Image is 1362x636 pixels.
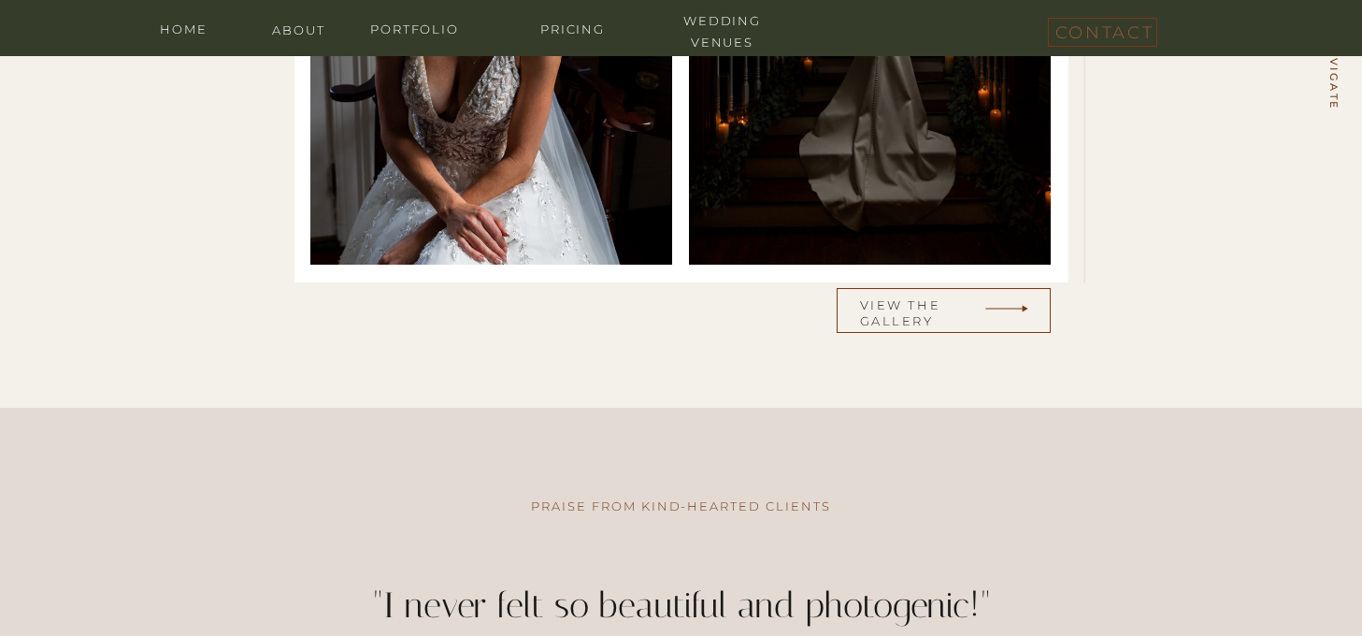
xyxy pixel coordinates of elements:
[1324,36,1341,120] h1: navigate
[860,297,984,321] a: view the gallery
[1055,18,1149,39] a: contact
[147,19,222,36] a: home
[500,496,863,519] h3: praise from kind-hearted clients
[262,20,337,37] a: about
[359,19,471,36] a: portfolio
[351,585,1013,634] h2: "I never felt so beautiful and photogenic!"
[517,19,629,36] a: Pricing
[667,10,779,28] a: wedding venues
